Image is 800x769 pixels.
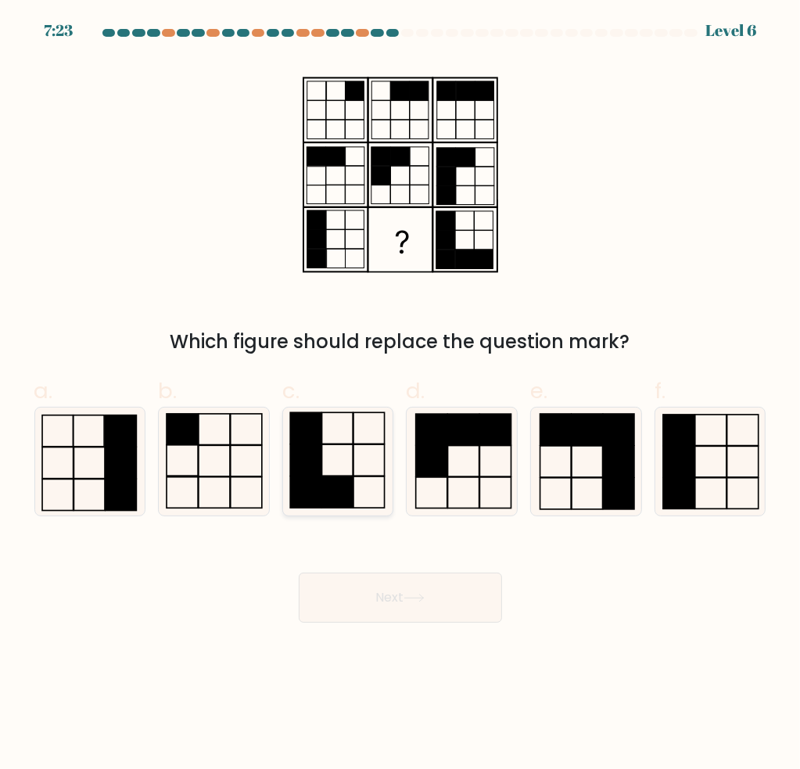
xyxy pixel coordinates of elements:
div: 7:23 [44,19,73,42]
div: Which figure should replace the question mark? [44,328,757,356]
span: b. [158,376,177,406]
button: Next [299,573,502,623]
span: a. [34,376,53,406]
span: c. [282,376,300,406]
span: e. [530,376,547,406]
span: d. [406,376,425,406]
span: f. [655,376,665,406]
div: Level 6 [705,19,756,42]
